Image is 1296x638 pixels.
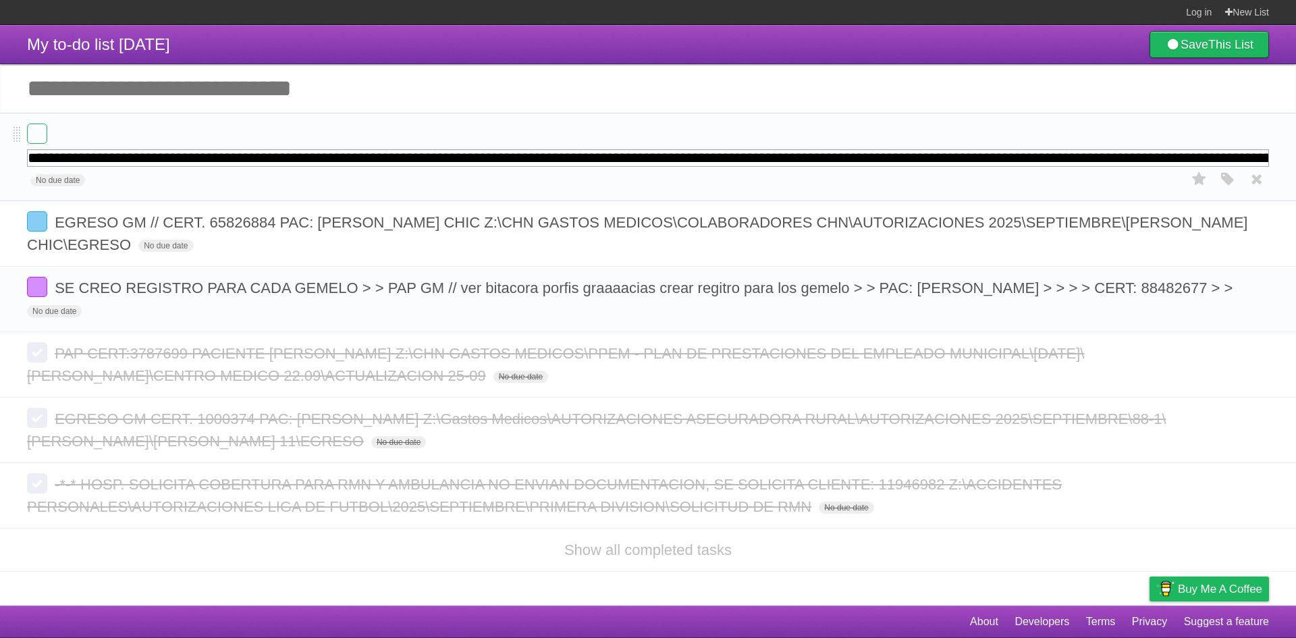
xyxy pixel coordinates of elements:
[1150,577,1269,602] a: Buy me a coffee
[27,305,82,317] span: No due date
[138,240,193,252] span: No due date
[970,609,998,635] a: About
[27,35,170,53] span: My to-do list [DATE]
[27,211,47,232] label: Done
[27,345,1084,384] span: PAP CERT:3787699 PACIENTE [PERSON_NAME] Z:\CHN GASTOS MEDICOS\PPEM - PLAN DE PRESTACIONES DEL EMP...
[27,124,47,144] label: Done
[1015,609,1069,635] a: Developers
[493,371,548,383] span: No due date
[1187,168,1212,190] label: Star task
[1132,609,1167,635] a: Privacy
[27,473,47,494] label: Done
[55,280,1236,296] span: SE CREO REGISTRO PARA CADA GEMELO > > PAP GM // ver bitacora porfis graaaacias crear regitro para...
[27,410,1166,450] span: EGRESO GM CERT. 1000374 PAC: [PERSON_NAME] Z:\Gastos Medicos\AUTORIZACIONES ASEGURADORA RURAL\AUT...
[27,342,47,363] label: Done
[27,408,47,428] label: Done
[371,436,426,448] span: No due date
[30,174,85,186] span: No due date
[1184,609,1269,635] a: Suggest a feature
[819,502,873,514] span: No due date
[27,277,47,297] label: Done
[1086,609,1116,635] a: Terms
[1150,31,1269,58] a: SaveThis List
[1178,577,1262,601] span: Buy me a coffee
[27,476,1062,515] span: -*-* HOSP. SOLICITA COBERTURA PARA RMN Y AMBULANCIA NO ENVIAN DOCUMENTACION, SE SOLICITA CLIENTE:...
[1156,577,1174,600] img: Buy me a coffee
[27,214,1247,253] span: EGRESO GM // CERT. 65826884 PAC: [PERSON_NAME] CHIC Z:\CHN GASTOS MEDICOS\COLABORADORES CHN\AUTOR...
[1208,38,1253,51] b: This List
[564,541,732,558] a: Show all completed tasks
